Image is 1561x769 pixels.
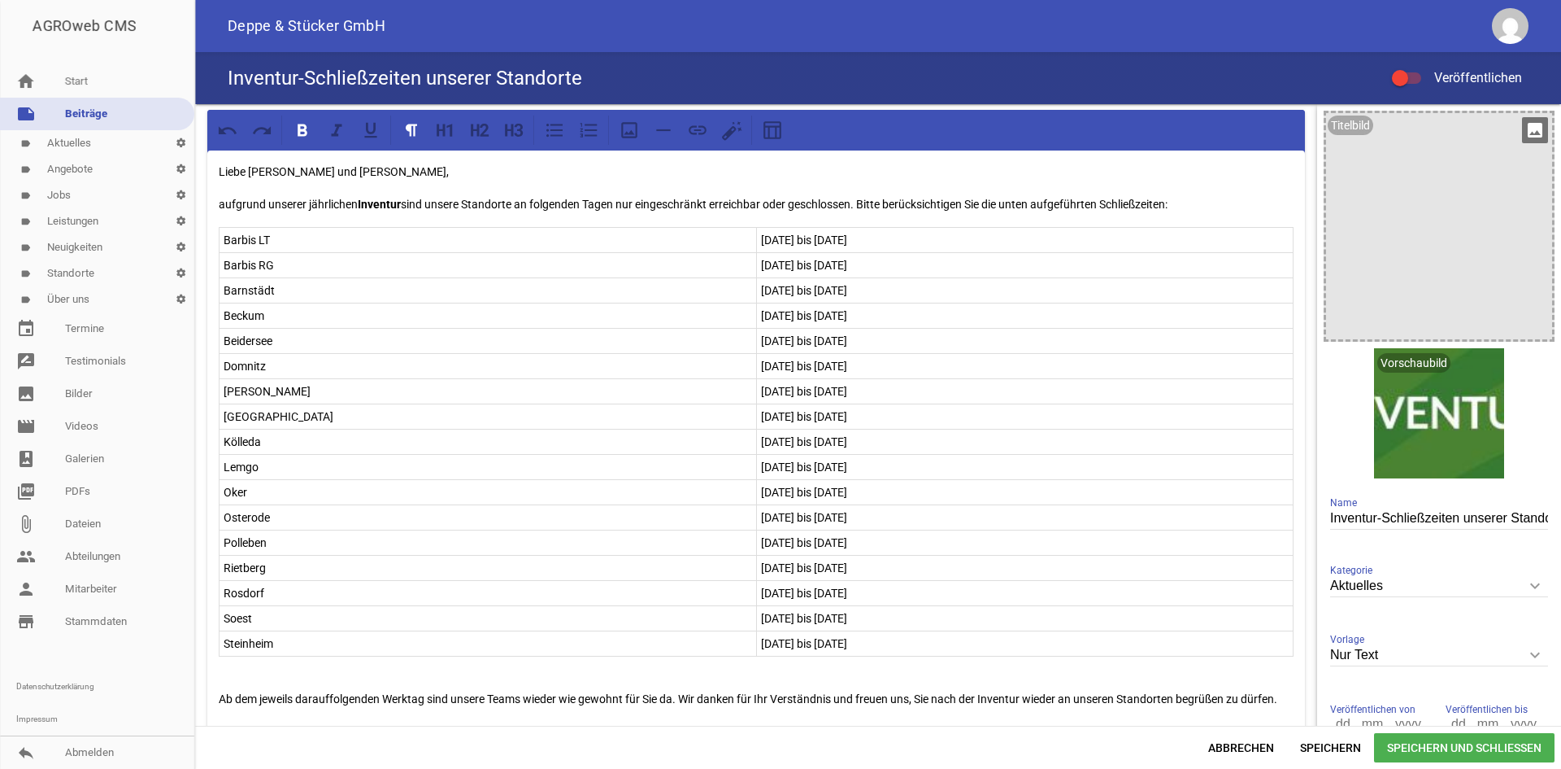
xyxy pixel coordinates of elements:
strong: Deppe & Stücker GmbH [284,725,404,738]
p: Ab dem jeweils darauffolgenden Werktag sind unsere Teams wieder wie gewohnt für Sie da. Wir danke... [219,689,1294,709]
p: [DATE] bis [DATE] [761,634,1289,653]
p: Barbis RG [224,256,752,275]
p: [DATE] bis [DATE] [761,256,1289,275]
p: Rosdorf [224,583,752,603]
p: Steinheim [224,634,752,653]
p: [PERSON_NAME] [224,382,752,401]
span: Speichern [1287,733,1374,762]
i: settings [167,286,194,312]
i: label [20,295,31,305]
p: [DATE] bis [DATE] [761,382,1289,401]
p: aufgrund unserer jährlichen sind unsere Standorte an folgenden Tagen nur eingeschränkt erreichbar... [219,194,1294,214]
strong: Inventur [358,198,401,211]
p: Rietberg [224,558,752,578]
p: [DATE] bis [DATE] [761,281,1289,300]
span: Abbrechen [1195,733,1287,762]
span: Speichern und Schließen [1374,733,1554,762]
p: Osterode [224,508,752,527]
input: yyyy [1387,714,1428,735]
i: person [16,579,36,599]
i: store_mall_directory [16,612,36,631]
p: [DATE] bis [DATE] [761,508,1289,527]
i: people [16,547,36,566]
p: [DATE] bis [DATE] [761,230,1289,250]
p: Soest [224,609,752,628]
p: Domnitz [224,356,752,376]
p: [DATE] bis [DATE] [761,609,1289,628]
p: Beidersee [224,331,752,351]
input: mm [1473,714,1502,735]
p: [GEOGRAPHIC_DATA] [224,407,752,426]
i: rate_review [16,352,36,371]
i: movie [16,417,36,436]
i: home [16,72,36,91]
p: [DATE] bis [DATE] [761,331,1289,351]
span: Deppe & Stücker GmbH [228,19,385,33]
i: label [20,164,31,175]
i: settings [167,234,194,260]
span: Veröffentlichen bis [1446,701,1528,718]
p: Ihr Team von [219,722,1294,741]
p: Kölleda [224,432,752,452]
p: Barbis LT [224,230,752,250]
i: photo_album [16,449,36,469]
i: keyboard_arrow_down [1522,573,1548,599]
p: [DATE] bis [DATE] [761,457,1289,477]
p: [DATE] bis [DATE] [761,432,1289,452]
i: settings [167,156,194,182]
p: [DATE] bis [DATE] [761,583,1289,603]
p: [DATE] bis [DATE] [761,483,1289,502]
p: [DATE] bis [DATE] [761,558,1289,578]
p: Oker [224,483,752,502]
input: dd [1446,714,1473,735]
p: Liebe [PERSON_NAME] und [PERSON_NAME], [219,162,1294,181]
input: yyyy [1502,714,1543,735]
i: settings [167,260,194,286]
input: mm [1358,714,1387,735]
i: label [20,242,31,253]
h4: Inventur-Schließzeiten unserer Standorte [228,65,582,91]
i: settings [167,208,194,234]
p: Lemgo [224,457,752,477]
p: Barnstädt [224,281,752,300]
p: [DATE] bis [DATE] [761,306,1289,326]
i: attach_file [16,514,36,534]
p: [DATE] bis [DATE] [761,533,1289,553]
i: settings [167,182,194,208]
div: Vorschaubild [1377,353,1450,373]
i: image [1522,117,1548,143]
p: Polleben [224,533,752,553]
span: Veröffentlichen von [1330,701,1415,718]
i: label [20,269,31,279]
div: Titelbild [1328,116,1373,135]
p: [DATE] bis [DATE] [761,356,1289,376]
span: Veröffentlichen [1415,70,1522,85]
i: keyboard_arrow_down [1522,642,1548,668]
i: image [16,384,36,404]
i: picture_as_pdf [16,482,36,501]
i: label [20,138,31,149]
i: label [20,216,31,227]
p: [DATE] bis [DATE] [761,407,1289,426]
i: event [16,319,36,339]
i: note [16,104,36,124]
input: dd [1330,714,1358,735]
i: settings [167,130,194,156]
p: Beckum [224,306,752,326]
i: label [20,190,31,201]
i: reply [16,743,36,762]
